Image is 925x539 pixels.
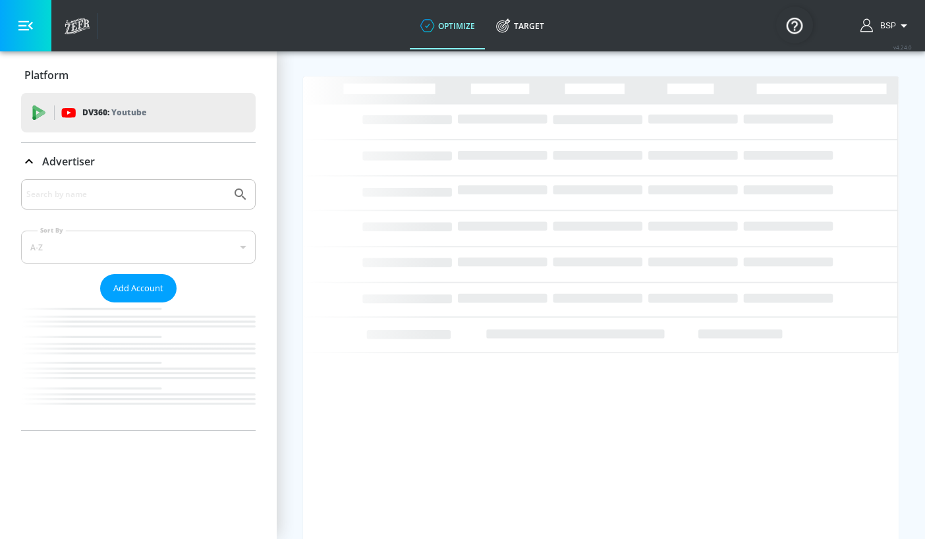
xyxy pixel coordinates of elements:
[860,18,912,34] button: BSP
[21,57,256,94] div: Platform
[111,105,146,119] p: Youtube
[875,21,896,30] span: login as: bsp_linking@zefr.com
[100,274,177,302] button: Add Account
[82,105,146,120] p: DV360:
[113,281,163,296] span: Add Account
[21,231,256,264] div: A-Z
[38,226,66,235] label: Sort By
[42,154,95,169] p: Advertiser
[21,143,256,180] div: Advertiser
[24,68,69,82] p: Platform
[21,302,256,430] nav: list of Advertiser
[26,186,226,203] input: Search by name
[21,179,256,430] div: Advertiser
[776,7,813,43] button: Open Resource Center
[410,2,486,49] a: optimize
[893,43,912,51] span: v 4.24.0
[21,93,256,132] div: DV360: Youtube
[486,2,555,49] a: Target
